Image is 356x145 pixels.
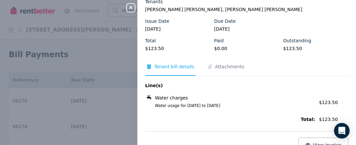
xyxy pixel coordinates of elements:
legend: [PERSON_NAME] [PERSON_NAME], [PERSON_NAME] [PERSON_NAME] [145,6,348,13]
span: Tenant bill details [154,63,194,70]
legend: $123.50 [145,45,210,52]
span: $123.50 [319,100,338,105]
legend: [DATE] [214,26,279,32]
span: Attachments [215,63,244,70]
nav: Tabs [145,63,348,76]
legend: $123.50 [283,45,348,52]
label: Due Date [214,18,236,24]
div: Open Intercom Messenger [334,123,349,138]
legend: [DATE] [145,26,210,32]
label: Total [145,37,156,44]
span: Total: [145,116,315,123]
label: Issue Date [145,18,169,24]
span: Water charges [155,95,188,101]
span: Line(s) [145,82,315,89]
label: Outstanding [283,37,311,44]
legend: $0.00 [214,45,279,52]
label: Paid [214,37,224,44]
span: $123.50 [319,116,348,123]
span: Water usage for [DATE] to [DATE] [147,103,315,108]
